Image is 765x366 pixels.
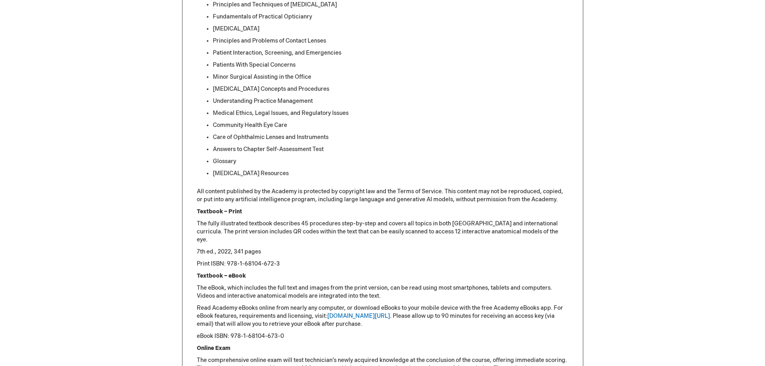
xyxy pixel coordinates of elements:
p: Print ISBN: 978-1-68104-672-3 [197,260,569,268]
strong: Textbook – eBook [197,272,246,279]
li: Community Health Eye Care [213,121,569,129]
li: Understanding Practice Management [213,97,569,105]
strong: Textbook – Print [197,208,242,215]
li: [MEDICAL_DATA] Resources [213,170,569,178]
strong: Online Exam [197,345,231,352]
p: The eBook, which includes the full text and images from the print version, can be read using most... [197,284,569,300]
li: Principles and Problems of Contact Lenses [213,37,569,45]
p: The fully illustrated textbook describes 45 procedures step-by-step and covers all topics in both... [197,220,569,244]
li: Patient Interaction, Screening, and Emergencies [213,49,569,57]
p: All content published by the Academy is protected by copyright law and the Terms of Service. This... [197,188,569,204]
li: Patients With Special Concerns [213,61,569,69]
li: Medical Ethics, Legal Issues, and Regulatory Issues [213,109,569,117]
li: [MEDICAL_DATA] Concepts and Procedures [213,85,569,93]
p: 7th ed., 2022, 341 pages [197,248,569,256]
li: Care of Ophthalmic Lenses and Instruments [213,133,569,141]
li: Glossary [213,157,569,166]
p: eBook ISBN: 978-1-68104-673-0 [197,332,569,340]
li: Answers to Chapter Self-Assessment Test [213,145,569,153]
li: Minor Surgical Assisting in the Office [213,73,569,81]
li: [MEDICAL_DATA] [213,25,569,33]
p: Read Academy eBooks online from nearly any computer, or download eBooks to your mobile device wit... [197,304,569,328]
li: Fundamentals of Practical Opticianry [213,13,569,21]
li: Principles and Techniques of [MEDICAL_DATA] [213,1,569,9]
a: [DOMAIN_NAME][URL] [327,313,390,319]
